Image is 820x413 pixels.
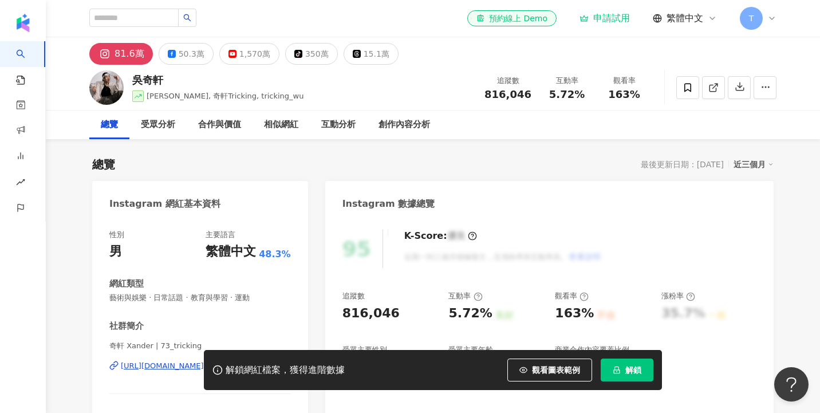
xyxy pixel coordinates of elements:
[206,243,256,261] div: 繁體中文
[507,359,592,381] button: 觀看圖表範例
[467,10,557,26] a: 預約線上 Demo
[264,118,298,132] div: 相似網紅
[555,345,629,355] div: 商業合作內容覆蓋比例
[448,345,493,355] div: 受眾主要年齡
[379,118,430,132] div: 創作內容分析
[555,305,594,322] div: 163%
[667,12,703,25] span: 繁體中文
[16,41,39,86] a: search
[141,118,175,132] div: 受眾分析
[448,291,482,301] div: 互動率
[109,230,124,240] div: 性別
[602,75,646,86] div: 觀看率
[132,73,304,87] div: 吳奇軒
[92,156,115,172] div: 總覽
[206,230,235,240] div: 主要語言
[101,118,118,132] div: 總覽
[545,75,589,86] div: 互動率
[555,291,589,301] div: 觀看率
[342,305,400,322] div: 816,046
[342,345,387,355] div: 受眾主要性別
[89,70,124,105] img: KOL Avatar
[364,46,389,62] div: 15.1萬
[613,366,621,374] span: lock
[109,198,220,210] div: Instagram 網紅基本資料
[305,46,329,62] div: 350萬
[625,365,641,375] span: 解鎖
[579,13,630,24] a: 申請試用
[285,43,338,65] button: 350萬
[159,43,214,65] button: 50.3萬
[734,157,774,172] div: 近三個月
[601,359,653,381] button: 解鎖
[198,118,241,132] div: 合作與價值
[14,14,32,32] img: logo icon
[109,341,291,351] span: 奇軒 Xander | 73_tricking
[532,365,580,375] span: 觀看圖表範例
[641,160,724,169] div: 最後更新日期：[DATE]
[89,43,153,65] button: 81.6萬
[219,43,279,65] button: 1,570萬
[608,89,640,100] span: 163%
[109,320,144,332] div: 社群簡介
[259,248,291,261] span: 48.3%
[109,293,291,303] span: 藝術與娛樂 · 日常話題 · 教育與學習 · 運動
[549,89,585,100] span: 5.72%
[239,46,270,62] div: 1,570萬
[109,243,122,261] div: 男
[226,364,345,376] div: 解鎖網紅檔案，獲得進階數據
[749,12,754,25] span: T
[115,46,144,62] div: 81.6萬
[16,171,25,196] span: rise
[448,305,492,322] div: 5.72%
[342,198,435,210] div: Instagram 數據總覽
[183,14,191,22] span: search
[344,43,399,65] button: 15.1萬
[484,75,531,86] div: 追蹤數
[342,291,365,301] div: 追蹤數
[404,230,477,242] div: K-Score :
[476,13,547,24] div: 預約線上 Demo
[179,46,204,62] div: 50.3萬
[484,88,531,100] span: 816,046
[109,278,144,290] div: 網紅類型
[321,118,356,132] div: 互動分析
[661,291,695,301] div: 漲粉率
[147,92,304,100] span: [PERSON_NAME], 奇軒Tricking, tricking_wu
